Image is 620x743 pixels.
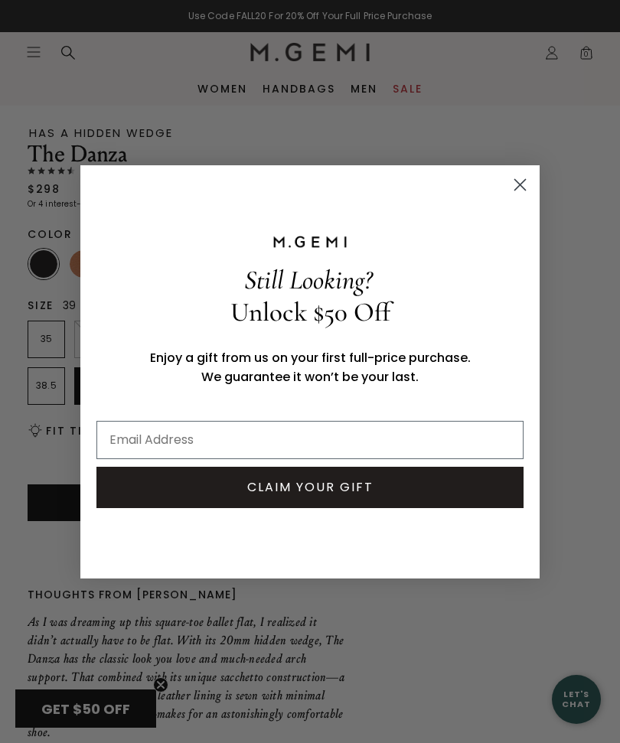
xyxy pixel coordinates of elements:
[96,421,524,459] input: Email Address
[507,171,534,198] button: Close dialog
[96,467,524,508] button: CLAIM YOUR GIFT
[150,349,471,386] span: Enjoy a gift from us on your first full-price purchase. We guarantee it won’t be your last.
[230,296,390,328] span: Unlock $50 Off
[244,264,372,296] span: Still Looking?
[272,235,348,249] img: M.GEMI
